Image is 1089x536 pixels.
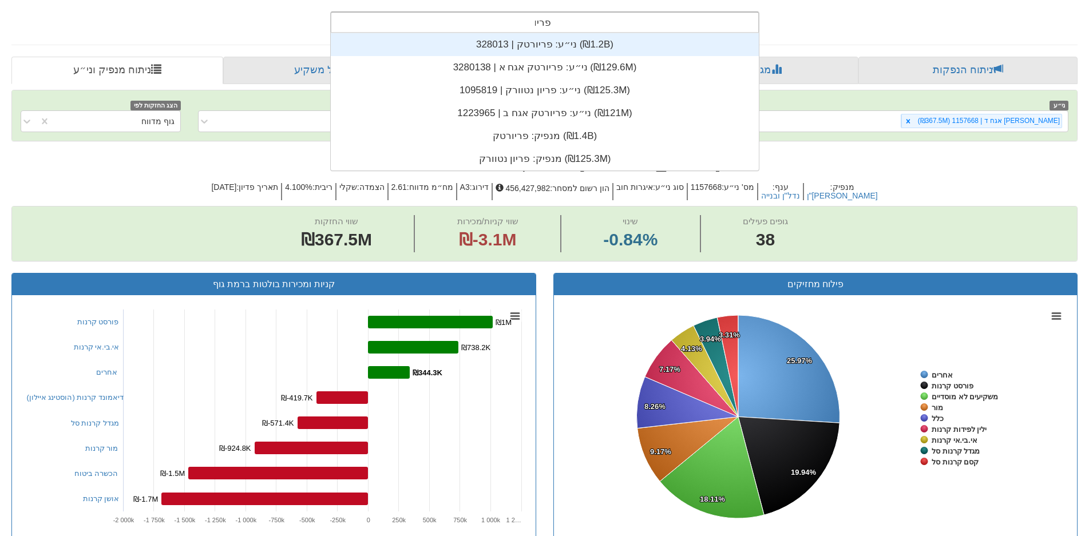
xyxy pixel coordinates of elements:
tspan: אי.בי.אי קרנות [932,436,977,444]
div: גוף מדווח [141,116,175,127]
a: הכשרה ביטוח [74,469,118,478]
a: דיאמונד קרנות (הוסטינג איילון) [27,393,124,402]
tspan: 1 2… [506,517,521,523]
a: אי.בי.אי קרנות [74,343,120,351]
span: הצג החזקות לפי [130,101,181,110]
tspan: קסם קרנות סל [932,458,979,466]
span: ני״ע [1050,101,1068,110]
tspan: מור [932,403,943,412]
tspan: ₪1M [496,318,512,327]
div: [PERSON_NAME] אגח ד | 1157668 (₪367.5M) [914,114,1062,128]
h5: מס' ני״ע : 1157668 [687,183,757,201]
button: [PERSON_NAME]"ן [807,192,878,200]
div: מנפיק: ‏פריון נטוורק ‎(₪125.3M)‎ [331,148,759,170]
a: ניתוח הנפקות [858,57,1078,84]
tspan: 4.13% [681,344,702,353]
tspan: -1 000k [235,517,256,523]
div: ני״ע: ‏פריורטק אגח א | 3280138 ‎(₪129.6M)‎ [331,56,759,79]
span: -0.84% [603,228,658,252]
h5: סוג ני״ע : איגרות חוב [612,183,687,201]
tspan: ₪738.2K [461,343,491,352]
tspan: -2 000k [113,517,134,523]
span: שווי קניות/מכירות [457,216,518,226]
tspan: ילין לפידות קרנות [932,425,987,434]
tspan: 1 000k [481,517,501,523]
text: -500k [299,517,315,523]
span: שינוי [623,216,638,226]
a: אושן קרנות [83,494,120,503]
tspan: 25.97% [787,356,813,365]
tspan: 18.11% [700,495,726,503]
text: 750k [453,517,467,523]
a: פורסט קרנות [77,317,119,326]
tspan: ₪-571.4K [262,419,294,427]
h2: [PERSON_NAME] אגח ד | 1157668 - ניתוח ני״ע [11,153,1078,172]
tspan: כלל [932,414,944,423]
text: 250k [392,517,406,523]
h3: קניות ומכירות בולטות ברמת גוף [21,279,527,289]
tspan: ₪-1.5M [160,469,185,478]
h5: מח״מ מדווח : 2.61 [387,183,456,201]
a: מגדל קרנות סל [71,419,119,427]
tspan: -1 500k [174,517,195,523]
span: שווי החזקות [315,216,358,226]
tspan: משקיעים לא מוסדיים [932,392,998,401]
div: מנפיק: ‏פריורטק ‎(₪1.4B)‎ [331,125,759,148]
h5: תאריך פדיון : [DATE] [208,183,281,201]
div: ני״ע: ‏פריורטק אגח ב | 1223965 ‎(₪121M)‎ [331,102,759,125]
h5: ריבית : 4.100% [281,183,335,201]
tspan: 7.17% [659,365,680,374]
tspan: פורסט קרנות [932,382,973,390]
tspan: -1 250k [205,517,226,523]
tspan: ₪-1.7M [133,495,158,503]
button: נדל"ן ובנייה [761,192,800,200]
text: -750k [268,517,284,523]
a: מור קרנות [85,444,118,452]
a: פרופיל משקיע [223,57,438,84]
h5: דירוג : A3 [456,183,492,201]
h5: הצמדה : שקלי [335,183,387,201]
tspan: ₪-419.7K [281,394,313,402]
text: 500k [422,517,436,523]
text: 0 [366,517,370,523]
tspan: מגדל קרנות סל [932,447,980,455]
div: grid [331,33,759,170]
tspan: אחרים [932,371,953,379]
h5: מנפיק : [803,183,881,201]
tspan: 3.94% [700,335,721,343]
span: 38 [743,228,788,252]
h5: ענף : [757,183,803,201]
div: ני״ע: ‏פריון נטוורק | 1095819 ‎(₪125.3M)‎ [331,79,759,102]
h5: הון רשום למסחר : 456,427,982 [492,183,612,201]
span: ₪-3.1M [459,230,517,249]
tspan: ₪-924.8K [219,444,251,452]
a: ניתוח מנפיק וני״ע [11,57,223,84]
a: אחרים [96,368,117,376]
span: גופים פעילים [743,216,788,226]
tspan: 8.26% [644,402,666,411]
span: ₪367.5M [301,230,372,249]
tspan: 3.31% [719,331,740,339]
tspan: 9.17% [650,447,671,456]
text: -250k [330,517,346,523]
tspan: 19.94% [791,468,817,477]
h3: פילוח מחזיקים [563,279,1069,289]
tspan: ₪344.3K [413,368,443,377]
tspan: -1 750k [144,517,165,523]
div: ני״ע: ‏פריורטק | 328013 ‎(₪1.2B)‎ [331,33,759,56]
